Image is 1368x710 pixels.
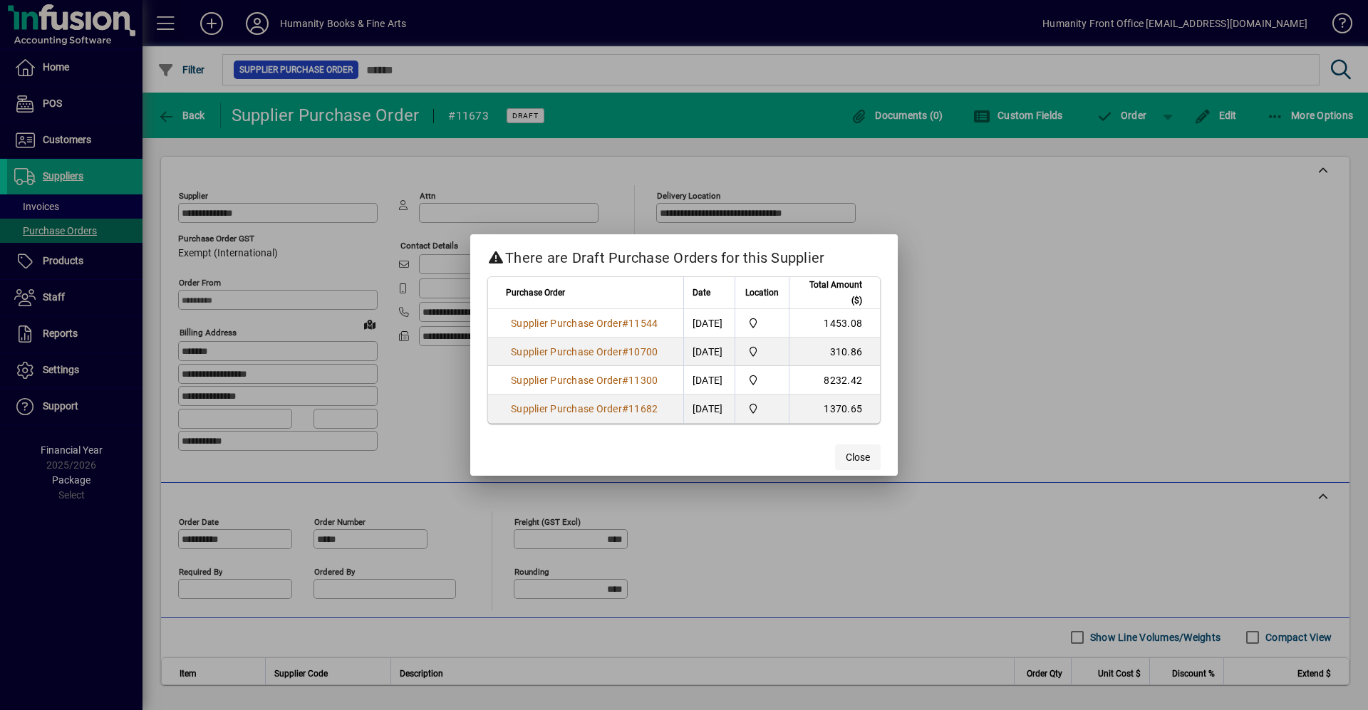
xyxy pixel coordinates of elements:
[693,285,710,301] span: Date
[511,403,622,414] span: Supplier Purchase Order
[744,372,781,388] span: Humanity Books & Fine Art Supplies
[511,346,622,357] span: Supplier Purchase Order
[846,450,870,465] span: Close
[622,375,628,386] span: #
[506,401,663,417] a: Supplier Purchase Order#11682
[744,315,781,331] span: Humanity Books & Fine Art Supplies
[683,366,735,395] td: [DATE]
[789,309,880,338] td: 1453.08
[745,285,779,301] span: Location
[789,366,880,395] td: 8232.42
[683,338,735,366] td: [DATE]
[628,403,658,414] span: 11682
[744,401,781,417] span: Humanity Books & Fine Art Supplies
[506,315,663,331] a: Supplier Purchase Order#11544
[506,344,663,360] a: Supplier Purchase Order#10700
[470,234,898,276] h2: There are Draft Purchase Orders for this Supplier
[744,344,781,360] span: Humanity Books & Fine Art Supplies
[798,277,862,308] span: Total Amount ($)
[789,395,880,423] td: 1370.65
[683,309,735,338] td: [DATE]
[683,395,735,423] td: [DATE]
[622,403,628,414] span: #
[511,318,622,329] span: Supplier Purchase Order
[628,375,658,386] span: 11300
[506,285,565,301] span: Purchase Order
[506,372,663,388] a: Supplier Purchase Order#11300
[628,346,658,357] span: 10700
[835,444,881,470] button: Close
[789,338,880,366] td: 310.86
[628,318,658,329] span: 11544
[511,375,622,386] span: Supplier Purchase Order
[622,346,628,357] span: #
[622,318,628,329] span: #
